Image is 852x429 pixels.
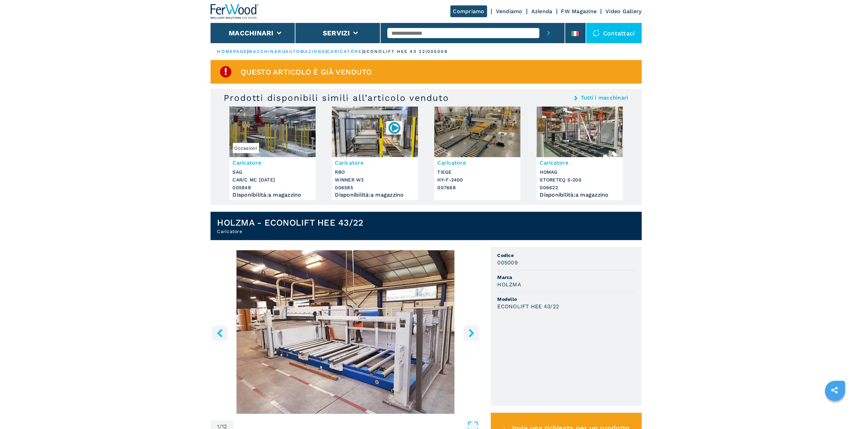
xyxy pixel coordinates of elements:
[335,168,415,192] h3: RBO WINNER W3 006585
[537,107,623,157] img: Caricatore HOMAG STORETEQ S-200
[224,92,449,103] h3: Prodotti disponibili simili all’articolo venduto
[498,252,635,259] span: Codice
[211,250,481,414] img: Caricatore HOLZMA ECONOLIFT HEE 43/22
[823,399,847,424] iframe: Chat
[211,4,259,19] img: Ferwood
[363,49,427,55] p: econolift hee 43 22 |
[323,29,350,37] button: Servizi
[362,49,363,54] span: |
[335,193,415,197] div: Disponibilità : a magazzino
[217,217,364,228] h1: HOLZMA - ECONOLIFT HEE 43/22
[540,159,620,167] h3: Caricatore
[434,107,520,200] a: Caricatore TIEGE HY-F-2400CaricatoreTIEGEHY-F-2400007668
[212,325,227,341] button: left-button
[427,49,448,55] p: 005009
[498,259,518,266] h3: 005009
[540,168,620,192] h3: HOMAG STORETEQ S-200 006622
[327,49,362,54] a: caricatore
[229,29,274,37] button: Macchinari
[434,107,520,157] img: Caricatore TIEGE HY-F-2400
[247,49,248,54] span: |
[325,49,327,54] span: |
[561,8,597,15] a: FW Magazine
[496,8,523,15] a: Vendiamo
[229,107,316,200] a: Caricatore SAG CAR/C MC 2/12/44OccasioniCaricatoreSAGCAR/C MC [DATE]005948Disponibilità:a magazzino
[219,65,232,79] img: SoldProduct
[217,49,247,54] a: HOMEPAGE
[241,68,372,76] span: Questo articolo è già venduto
[498,303,559,310] h3: ECONOLIFT HEE 43/22
[826,382,843,399] a: sharethis
[531,8,553,15] a: Azienda
[586,23,642,43] div: Contattaci
[581,95,628,101] a: Tutti i macchinari
[249,49,284,54] a: macchinari
[211,250,481,414] div: Go to Slide 1
[540,193,620,197] div: Disponibilità : a magazzino
[229,107,316,157] img: Caricatore SAG CAR/C MC 2/12/44
[539,23,558,43] button: submit-button
[464,325,479,341] button: right-button
[498,281,522,288] h3: HOLZMA
[498,274,635,281] span: Marca
[285,49,325,54] a: automazione
[450,5,487,17] a: Compriamo
[335,159,415,167] h3: Caricatore
[438,168,517,192] h3: TIEGE HY-F-2400 007668
[233,193,312,197] div: Disponibilità : a magazzino
[233,168,312,192] h3: SAG CAR/C MC [DATE] 005948
[605,8,641,15] a: Video Gallery
[233,159,312,167] h3: Caricatore
[233,143,259,153] span: Occasioni
[593,30,600,36] img: Contattaci
[388,121,401,134] img: 006585
[332,107,418,200] a: Caricatore RBO WINNER W3006585CaricatoreRBOWINNER W3006585Disponibilità:a magazzino
[537,107,623,200] a: Caricatore HOMAG STORETEQ S-200CaricatoreHOMAGSTORETEQ S-200006622Disponibilità:a magazzino
[438,159,517,167] h3: Caricatore
[332,107,418,157] img: Caricatore RBO WINNER W3
[498,296,635,303] span: Modello
[217,228,364,235] h2: Caricatore
[284,49,285,54] span: |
